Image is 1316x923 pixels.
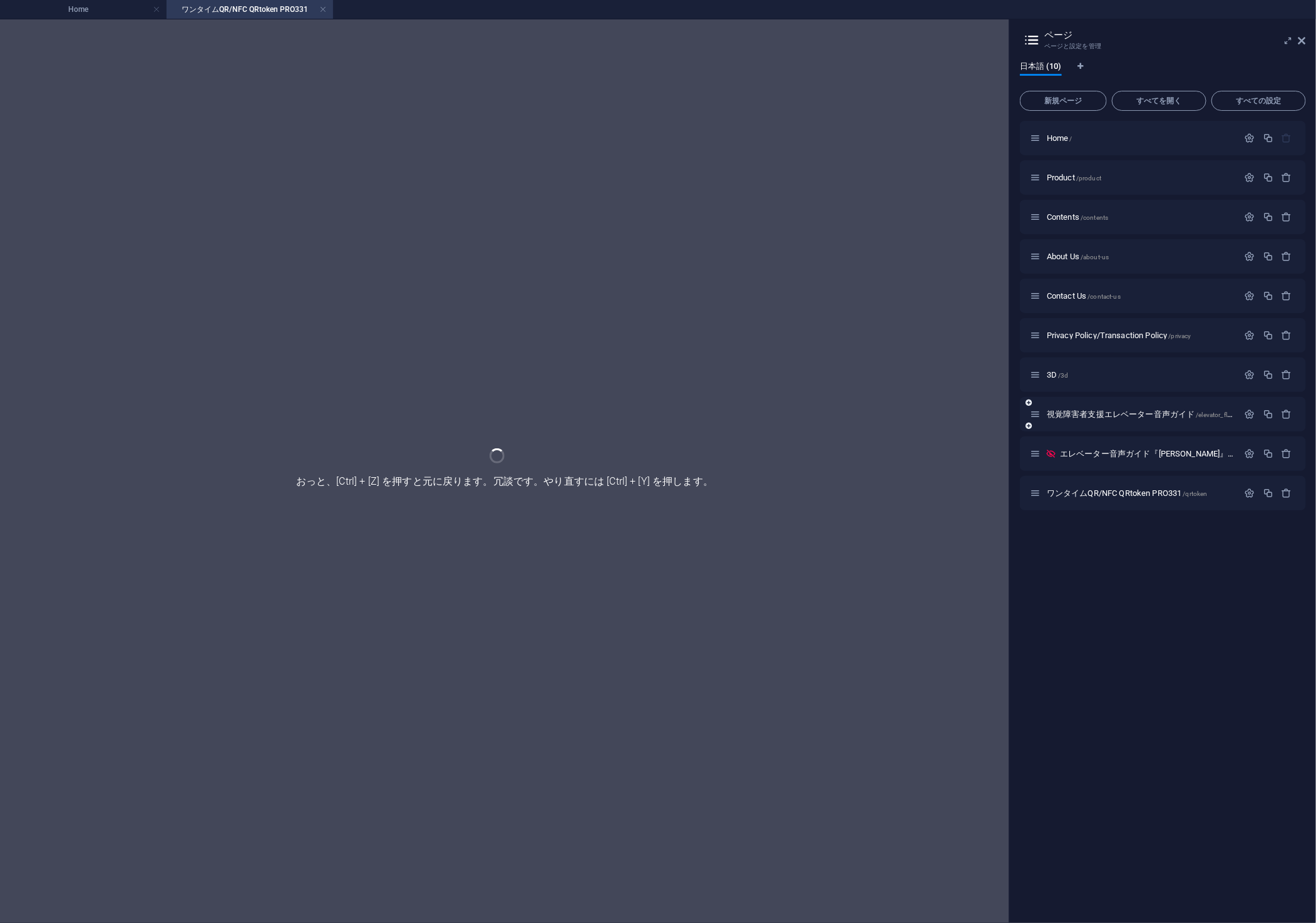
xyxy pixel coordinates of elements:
[1245,448,1255,459] div: 設定
[1263,212,1273,222] div: 複製
[1056,450,1238,458] div: エレベーター音声ガイド『[PERSON_NAME]』標準音声一覧
[1263,488,1273,498] div: 複製
[1245,488,1255,498] div: 設定
[1020,91,1107,111] button: 新規ページ
[1245,212,1255,222] div: 設定
[1282,291,1292,301] div: 削除
[1282,172,1292,183] div: 削除
[1043,489,1238,497] div: ワンタイムQR/NFC QRtoken PRO331/qrtoken
[1245,251,1255,262] div: 設定
[1169,333,1191,339] span: /privacy
[1047,488,1208,498] span: ワンタイムQR/NFC QRtoken PRO331
[1245,369,1255,380] div: 設定
[1112,91,1206,111] button: すべてを開く
[1245,291,1255,301] div: 設定
[1026,97,1101,105] span: 新規ページ
[1282,133,1292,143] div: 開始ページは削除できません
[1047,133,1072,143] span: クリックしてページを開く
[1263,448,1273,459] div: 複製
[1070,135,1072,142] span: /
[1263,291,1273,301] div: 複製
[1282,488,1292,498] div: 削除
[1245,409,1255,420] div: 設定
[1118,97,1201,105] span: すべてを開く
[1282,369,1292,380] div: 削除
[1044,41,1281,52] h3: ページと設定を管理
[1043,371,1238,379] div: 3D/3d
[1183,490,1208,497] span: /qrtoken
[1263,409,1273,420] div: 複製
[1245,133,1255,143] div: 設定
[1245,330,1255,341] div: 設定
[1245,172,1255,183] div: 設定
[1211,91,1306,111] button: すべての設定
[1047,252,1109,261] span: クリックしてページを開く
[1263,369,1273,380] div: 複製
[1076,175,1101,182] span: /product
[1020,59,1062,76] span: 日本語 (10)
[1043,173,1238,182] div: Product/product
[1081,214,1108,221] span: /contents
[1043,410,1238,418] div: 視覚障害者支援エレベーター音声ガイド/elevator_floor_voice_guidance_gear
[1043,252,1238,260] div: About Us/about-us
[167,3,333,16] h4: ワンタイムQR/NFC QRtoken PRO331
[1047,291,1121,301] span: クリックしてページを開く
[1047,370,1069,379] span: クリックしてページを開く
[1263,330,1273,341] div: 複製
[1282,409,1292,420] div: 削除
[1058,372,1068,379] span: /3d
[1263,133,1273,143] div: 複製
[1047,410,1300,419] span: クリックしてページを開く
[1047,212,1108,222] span: クリックしてページを開く
[1020,62,1306,86] div: 言語タブ
[1047,173,1101,182] span: クリックしてページを開く
[1088,293,1121,300] span: /contact-us
[1043,213,1238,221] div: Contents/contents
[1282,251,1292,262] div: 削除
[1282,330,1292,341] div: 削除
[1047,331,1191,340] span: クリックしてページを開く
[1263,251,1273,262] div: 複製
[1043,292,1238,300] div: Contact Us/contact-us
[1081,254,1109,260] span: /about-us
[1263,172,1273,183] div: 複製
[1060,449,1308,458] span: クリックしてページを開く
[1282,212,1292,222] div: 削除
[1282,448,1292,459] div: 削除
[1043,331,1238,339] div: Privacy Policy/Transaction Policy/privacy
[1196,411,1300,418] span: /elevator_floor_voice_guidance_gear
[1044,29,1306,41] h2: ページ
[1217,97,1300,105] span: すべての設定
[1043,134,1238,142] div: Home/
